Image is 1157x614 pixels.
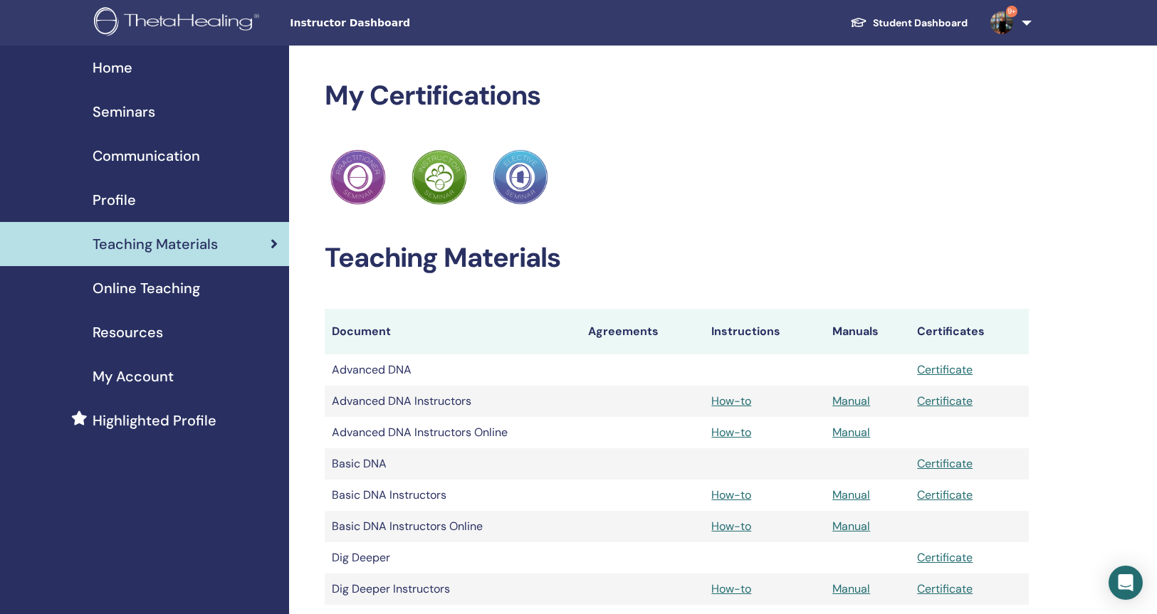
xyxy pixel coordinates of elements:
[711,425,751,440] a: How-to
[581,309,704,354] th: Agreements
[832,425,870,440] a: Manual
[93,189,136,211] span: Profile
[990,11,1013,34] img: default.jpg
[412,149,467,205] img: Practitioner
[325,386,581,417] td: Advanced DNA Instructors
[93,277,200,299] span: Online Teaching
[325,573,581,605] td: Dig Deeper Instructors
[93,410,216,431] span: Highlighted Profile
[711,393,751,408] a: How-to
[1109,566,1143,600] div: Open Intercom Messenger
[325,480,581,511] td: Basic DNA Instructors
[93,322,163,343] span: Resources
[711,581,751,596] a: How-to
[711,519,751,534] a: How-to
[325,309,581,354] th: Document
[704,309,825,354] th: Instructions
[832,519,870,534] a: Manual
[325,80,1029,112] h2: My Certifications
[325,242,1029,275] h2: Teaching Materials
[290,16,503,31] span: Instructor Dashboard
[325,354,581,386] td: Advanced DNA
[93,101,155,122] span: Seminars
[711,487,751,502] a: How-to
[325,448,581,480] td: Basic DNA
[825,309,910,354] th: Manuals
[325,511,581,542] td: Basic DNA Instructors Online
[93,145,200,166] span: Communication
[910,309,1029,354] th: Certificates
[93,366,174,387] span: My Account
[832,393,870,408] a: Manual
[330,149,386,205] img: Practitioner
[832,487,870,502] a: Manual
[917,487,973,502] a: Certificate
[325,542,581,573] td: Dig Deeper
[325,417,581,448] td: Advanced DNA Instructors Online
[832,581,870,596] a: Manual
[917,456,973,471] a: Certificate
[850,16,867,28] img: graduation-cap-white.svg
[917,362,973,377] a: Certificate
[917,581,973,596] a: Certificate
[917,550,973,565] a: Certificate
[93,57,132,78] span: Home
[1006,6,1017,17] span: 9+
[839,10,979,36] a: Student Dashboard
[493,149,548,205] img: Practitioner
[917,393,973,408] a: Certificate
[94,7,264,39] img: logo.png
[93,233,218,255] span: Teaching Materials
